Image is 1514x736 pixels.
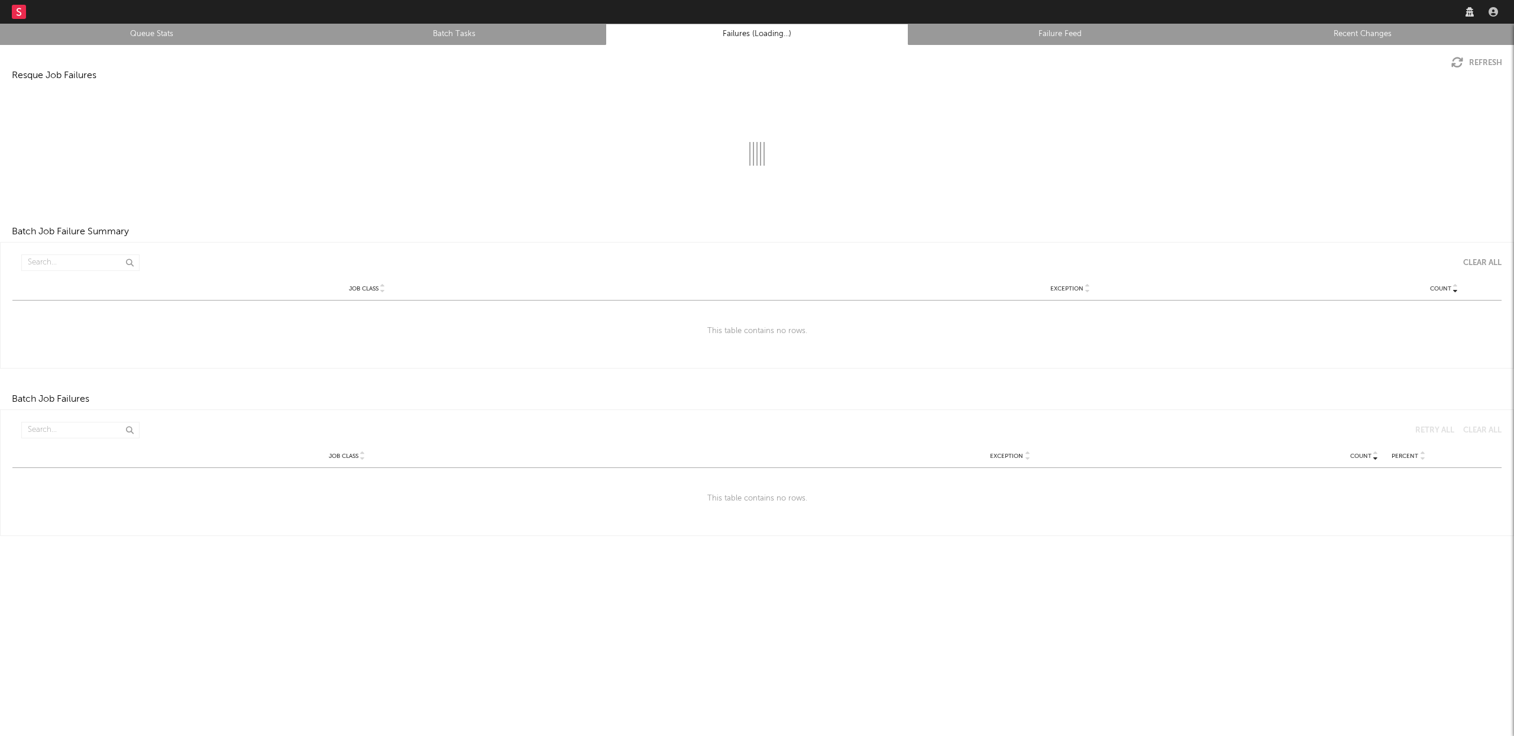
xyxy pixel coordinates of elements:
button: Clear All [1454,259,1502,267]
div: Retry All [1415,427,1454,434]
div: Clear All [1463,427,1502,434]
div: Clear All [1463,259,1502,267]
a: Failure Feed [915,27,1205,41]
div: This table contains no rows. [12,301,1502,362]
div: Resque Job Failures [12,69,96,83]
div: Batch Job Failure Summary [12,225,129,239]
span: Exception [990,453,1023,460]
div: Batch Job Failures [12,392,89,406]
a: Batch Tasks [309,27,599,41]
span: Percent [1392,453,1418,460]
span: Exception [1050,285,1083,292]
button: Refresh [1451,57,1502,69]
a: Recent Changes [1218,27,1507,41]
a: Failures (Loading...) [612,27,902,41]
a: Queue Stats [7,27,296,41]
span: Job Class [329,453,358,460]
span: Count [1430,285,1451,292]
input: Search... [21,254,140,271]
span: Job Class [349,285,378,292]
input: Search... [21,422,140,438]
button: Clear All [1454,427,1502,434]
span: Count [1350,453,1371,460]
div: This table contains no rows. [12,468,1502,530]
button: Retry All [1406,427,1454,434]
